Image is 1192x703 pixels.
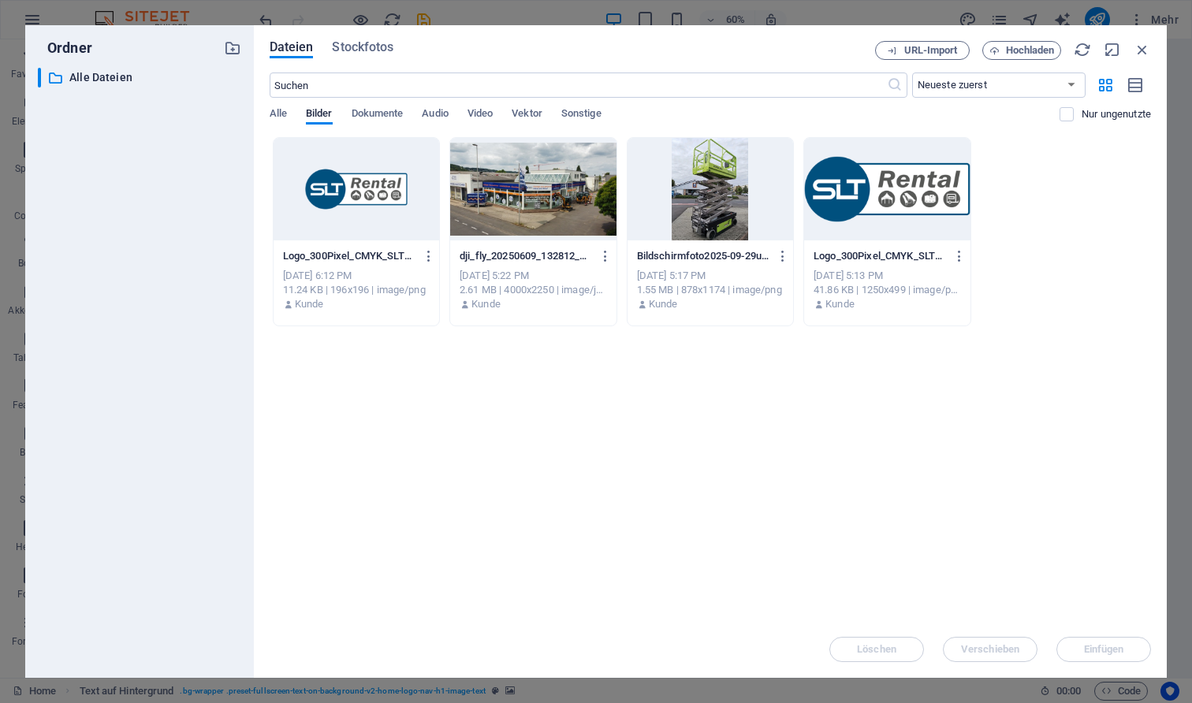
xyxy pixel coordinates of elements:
p: Kunde [825,297,855,311]
div: 2.61 MB | 4000x2250 | image/jpeg [460,283,606,297]
span: Video [467,104,493,126]
p: Kunde [295,297,324,311]
span: Audio [422,104,448,126]
p: Logo_300Pixel_CMYK_SLTRental-R2ja7_VFJGLONbNhvXi-3w.png [814,249,946,263]
div: [DATE] 5:17 PM [637,269,784,283]
button: Hochladen [982,41,1061,60]
div: [DATE] 6:12 PM [283,269,430,283]
button: URL-Import [875,41,970,60]
span: Alle [270,104,287,126]
span: Hochladen [1006,46,1055,55]
input: Suchen [270,73,887,98]
i: Minimieren [1104,41,1121,58]
p: Alle Dateien [69,69,212,87]
div: [DATE] 5:13 PM [814,269,960,283]
p: Kunde [471,297,501,311]
span: URL-Import [904,46,958,55]
p: Kunde [649,297,678,311]
i: Neuen Ordner erstellen [224,39,241,57]
span: Bilder [306,104,333,126]
p: Logo_300Pixel_CMYK_SLTRental-R2ja7_VFJGLONbNhvXi-3w-AJ0QsQ_FDRx3-M17XYe1-g.png [283,249,415,263]
span: Stockfotos [332,38,393,57]
div: 11.24 KB | 196x196 | image/png [283,283,430,297]
div: ​ [38,68,41,87]
div: [DATE] 5:22 PM [460,269,606,283]
span: Sonstige [561,104,602,126]
p: Ordner [38,38,92,58]
p: Bildschirmfoto2025-09-29um12.50.24-HSa1CA2mSemOa8C4ZKPk7Q.png [637,249,769,263]
i: Schließen [1134,41,1151,58]
div: 1.55 MB | 878x1174 | image/png [637,283,784,297]
span: Dokumente [352,104,404,126]
p: dji_fly_20250609_132812_312_1749468929247_photo_optimized--OaDGL6q6zo4KEodmRNA6A.jpg [460,249,592,263]
p: Zeigt nur Dateien an, die nicht auf der Website verwendet werden. Dateien, die während dieser Sit... [1082,107,1151,121]
div: 41.86 KB | 1250x499 | image/png [814,283,960,297]
span: Vektor [512,104,542,126]
i: Neu laden [1074,41,1091,58]
span: Dateien [270,38,314,57]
